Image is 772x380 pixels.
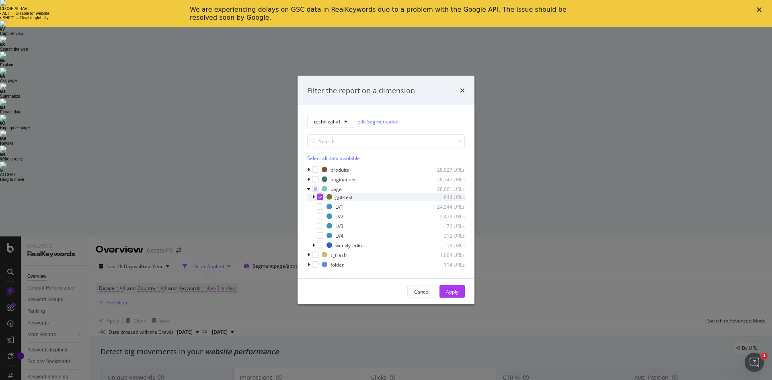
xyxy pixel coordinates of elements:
[425,232,465,239] div: 312 URLs
[425,242,465,249] div: 13 URLs
[335,193,353,200] div: gpt-test
[298,76,474,304] div: modal
[757,7,765,12] div: Fermer
[335,222,343,229] div: LV3
[446,288,458,295] div: Apply
[425,222,465,229] div: 72 URLs
[335,232,343,239] div: LV4
[425,213,465,220] div: 2,472 URLs
[761,353,768,359] span: 1
[335,203,343,210] div: LV1
[331,261,344,268] div: folder
[425,193,465,200] div: 848 URLs
[425,185,465,192] div: 28,061 URLs
[439,285,465,298] button: Apply
[745,353,764,372] iframe: Intercom live chat
[414,288,429,295] div: Cancel
[331,251,347,258] div: z_trash
[425,261,465,268] div: 114 URLs
[407,285,436,298] button: Cancel
[425,203,465,210] div: 24,344 URLs
[190,6,569,22] div: We are experiencing delays on GSC data in RealKeywords due to a problem with the Google API. The ...
[425,251,465,258] div: 1,004 URLs
[331,185,342,192] div: page
[335,213,343,220] div: LV2
[335,242,363,249] div: weekly-edito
